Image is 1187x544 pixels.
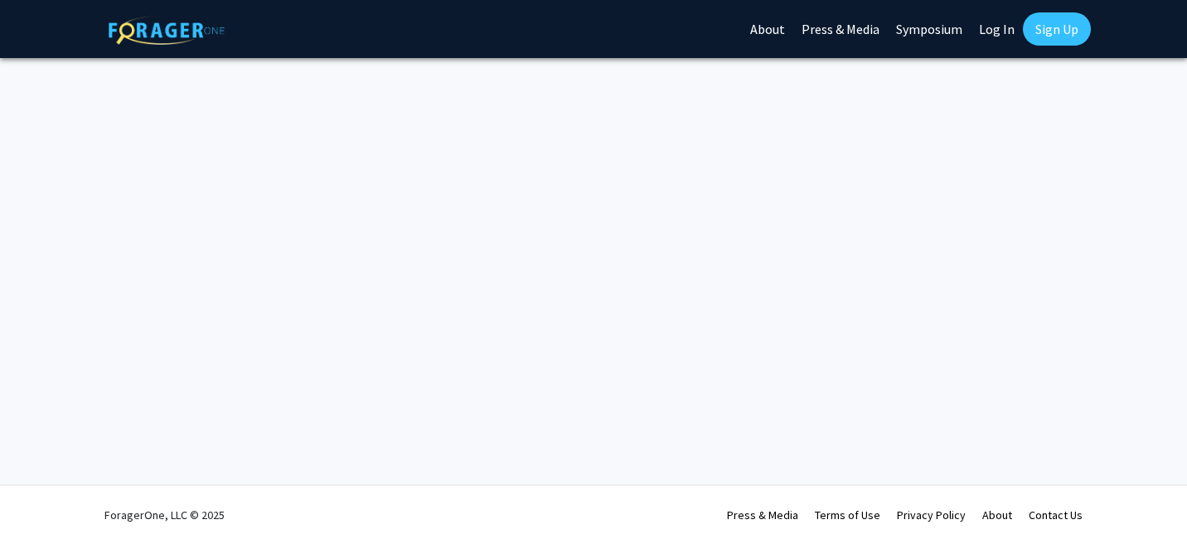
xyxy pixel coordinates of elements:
img: ForagerOne Logo [109,16,225,45]
a: Privacy Policy [897,508,966,522]
a: Contact Us [1029,508,1083,522]
a: Terms of Use [815,508,880,522]
a: Press & Media [727,508,798,522]
a: Sign Up [1023,12,1091,46]
div: ForagerOne, LLC © 2025 [104,486,225,544]
a: About [982,508,1012,522]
